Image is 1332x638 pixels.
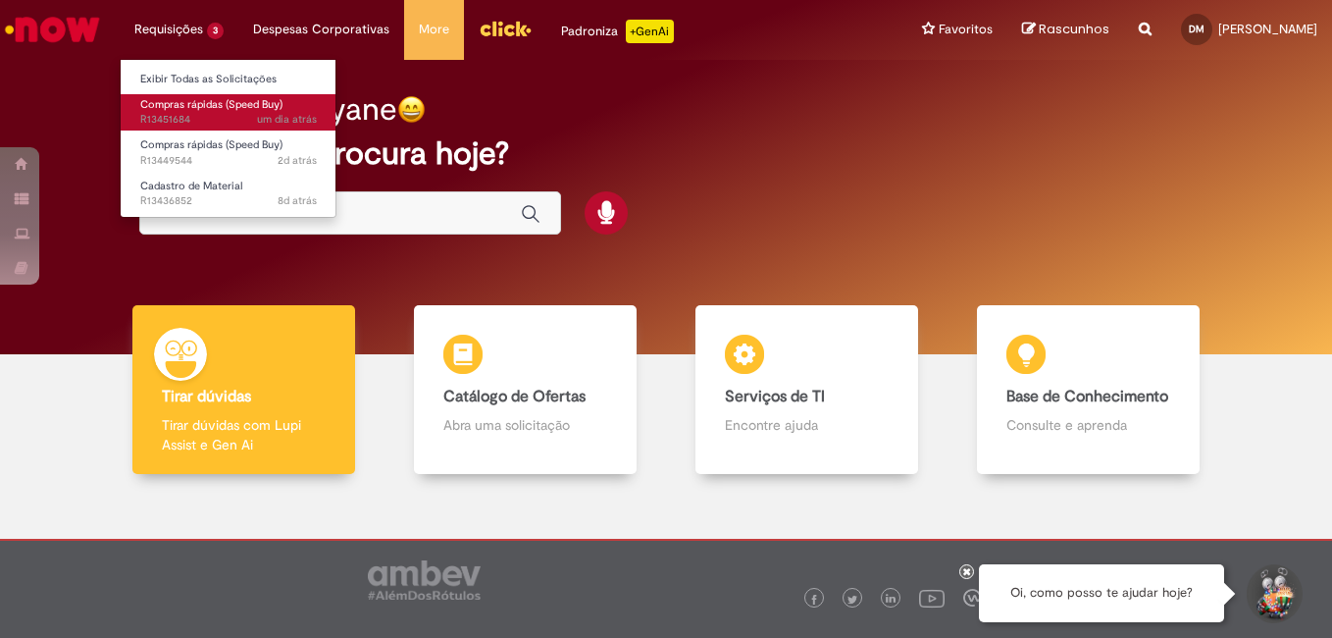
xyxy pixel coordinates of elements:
[278,153,317,168] time: 26/08/2025 16:30:43
[1006,387,1168,406] b: Base de Conhecimento
[1039,20,1109,38] span: Rascunhos
[140,153,317,169] span: R13449544
[939,20,993,39] span: Favoritos
[1244,564,1303,623] button: Iniciar Conversa de Suporte
[121,134,336,171] a: Aberto R13449544 : Compras rápidas (Speed Buy)
[207,23,224,39] span: 3
[140,179,242,193] span: Cadastro de Material
[443,415,608,435] p: Abra uma solicitação
[443,387,586,406] b: Catálogo de Ofertas
[368,560,481,600] img: logo_footer_ambev_rotulo_gray.png
[278,193,317,208] span: 8d atrás
[103,305,384,475] a: Tirar dúvidas Tirar dúvidas com Lupi Assist e Gen Ai
[140,137,282,152] span: Compras rápidas (Speed Buy)
[1189,23,1204,35] span: DM
[140,97,282,112] span: Compras rápidas (Speed Buy)
[139,136,1194,171] h2: O que você procura hoje?
[278,193,317,208] time: 21/08/2025 15:05:50
[121,176,336,212] a: Aberto R13436852 : Cadastro de Material
[963,589,981,607] img: logo_footer_workplace.png
[419,20,449,39] span: More
[948,305,1229,475] a: Base de Conhecimento Consulte e aprenda
[253,20,389,39] span: Despesas Corporativas
[257,112,317,127] time: 27/08/2025 10:57:50
[847,595,857,605] img: logo_footer_twitter.png
[257,112,317,127] span: um dia atrás
[120,59,336,218] ul: Requisições
[121,94,336,131] a: Aberto R13451684 : Compras rápidas (Speed Buy)
[278,153,317,168] span: 2d atrás
[725,415,890,435] p: Encontre ajuda
[725,387,825,406] b: Serviços de TI
[809,595,819,605] img: logo_footer_facebook.png
[2,10,103,49] img: ServiceNow
[397,95,426,124] img: happy-face.png
[561,20,674,43] div: Padroniza
[666,305,948,475] a: Serviços de TI Encontre ajuda
[919,585,945,611] img: logo_footer_youtube.png
[162,415,327,454] p: Tirar dúvidas com Lupi Assist e Gen Ai
[979,564,1224,622] div: Oi, como posso te ajudar hoje?
[1006,415,1171,435] p: Consulte e aprenda
[140,193,317,209] span: R13436852
[384,305,666,475] a: Catálogo de Ofertas Abra uma solicitação
[1218,21,1317,37] span: [PERSON_NAME]
[479,14,532,43] img: click_logo_yellow_360x200.png
[1022,21,1109,39] a: Rascunhos
[162,387,251,406] b: Tirar dúvidas
[140,112,317,128] span: R13451684
[886,594,896,606] img: logo_footer_linkedin.png
[626,20,674,43] p: +GenAi
[121,69,336,90] a: Exibir Todas as Solicitações
[134,20,203,39] span: Requisições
